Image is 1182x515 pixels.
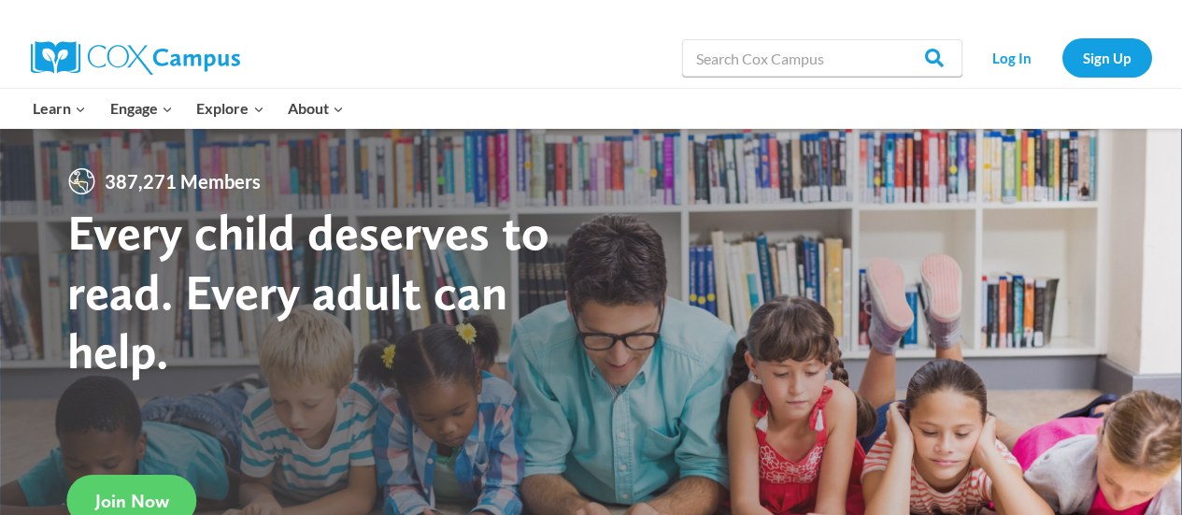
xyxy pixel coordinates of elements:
[33,96,86,121] span: Learn
[110,96,173,121] span: Engage
[972,38,1053,77] a: Log In
[21,89,356,128] nav: Primary Navigation
[1062,38,1152,77] a: Sign Up
[972,38,1152,77] nav: Secondary Navigation
[95,490,169,512] span: Join Now
[97,166,268,196] span: 387,271 Members
[682,39,962,77] input: Search Cox Campus
[31,41,240,75] img: Cox Campus
[67,202,549,380] strong: Every child deserves to read. Every adult can help.
[196,96,263,121] span: Explore
[288,96,344,121] span: About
